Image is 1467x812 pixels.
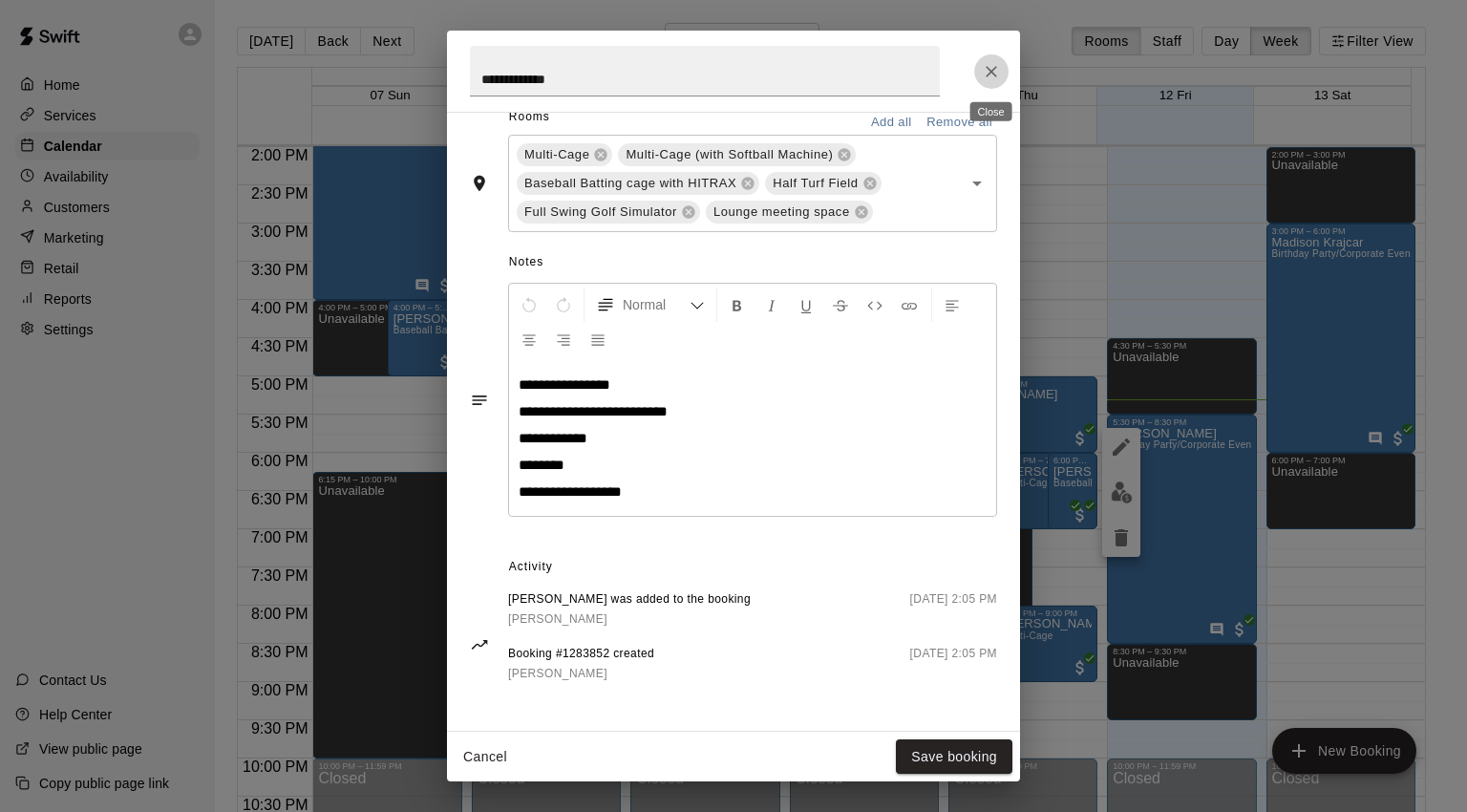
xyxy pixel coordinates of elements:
div: Multi-Cage [517,143,612,166]
div: Baseball Batting cage with HITRAX [517,172,759,195]
svg: Activity [470,635,489,654]
a: [PERSON_NAME] [508,664,654,684]
button: Open [964,170,990,197]
button: Close [974,54,1009,89]
button: Insert Code [859,288,891,322]
button: Formatting Options [588,288,712,322]
button: Cancel [455,739,516,775]
span: Normal [623,295,690,314]
div: Lounge meeting space [706,201,873,224]
button: Right Align [547,322,580,356]
button: Justify Align [582,322,614,356]
a: [PERSON_NAME] [508,609,751,630]
span: Notes [509,247,997,278]
span: [PERSON_NAME] was added to the booking [508,590,751,609]
div: Full Swing Golf Simulator [517,201,700,224]
span: Activity [509,552,997,583]
button: Format Underline [790,288,822,322]
button: Format Bold [721,288,754,322]
span: Multi-Cage (with Softball Machine) [618,145,840,164]
span: Full Swing Golf Simulator [517,203,685,222]
button: Format Strikethrough [824,288,857,322]
button: Undo [513,288,545,322]
span: [DATE] 2:05 PM [910,590,997,630]
span: Booking #1283852 created [508,645,654,664]
span: [DATE] 2:05 PM [910,645,997,684]
div: Close [970,102,1012,121]
span: [PERSON_NAME] [508,667,607,680]
div: Half Turf Field [765,172,881,195]
span: Half Turf Field [765,174,865,193]
button: Remove all [922,108,997,138]
div: Multi-Cage (with Softball Machine) [618,143,856,166]
span: Lounge meeting space [706,203,858,222]
span: Multi-Cage [517,145,597,164]
button: Left Align [936,288,968,322]
span: [PERSON_NAME] [508,612,607,626]
svg: Rooms [470,174,489,193]
button: Add all [861,108,922,138]
button: Save booking [896,739,1012,775]
span: Rooms [509,110,550,123]
span: Baseball Batting cage with HITRAX [517,174,744,193]
button: Insert Link [893,288,925,322]
button: Format Italics [755,288,788,322]
button: Redo [547,288,580,322]
button: Center Align [513,322,545,356]
svg: Notes [470,391,489,410]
